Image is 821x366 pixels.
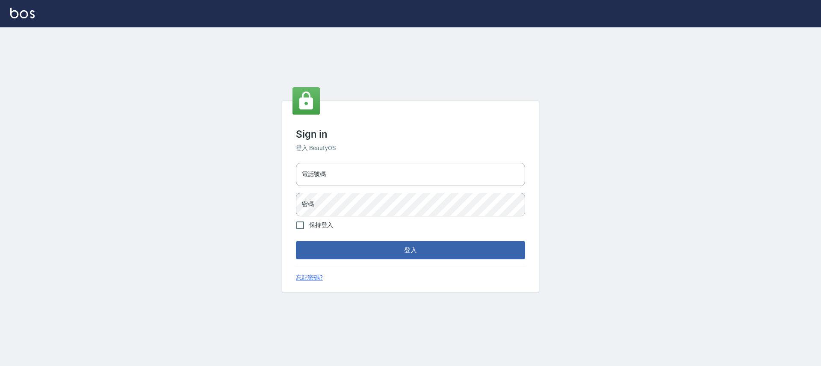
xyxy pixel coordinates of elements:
[10,8,35,18] img: Logo
[309,221,333,230] span: 保持登入
[296,144,525,153] h6: 登入 BeautyOS
[296,128,525,140] h3: Sign in
[296,241,525,259] button: 登入
[296,273,323,282] a: 忘記密碼?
